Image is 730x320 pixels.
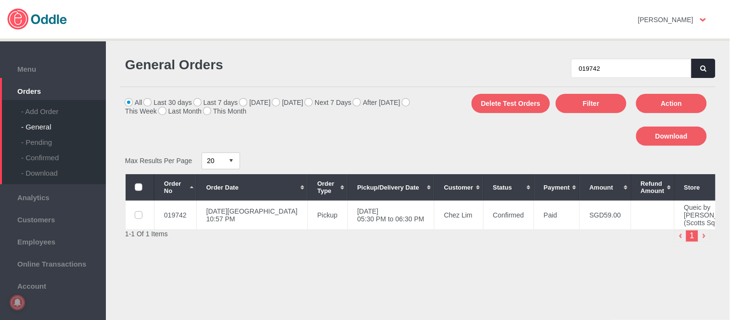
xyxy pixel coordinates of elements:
[21,131,106,146] div: - Pending
[5,85,101,95] span: Orders
[196,174,307,201] th: Order Date
[305,99,351,106] label: Next 7 Days
[21,162,106,177] div: - Download
[5,191,101,202] span: Analytics
[125,157,192,165] span: Max Results Per Page
[194,99,238,106] label: Last 7 days
[144,99,192,106] label: Last 30 days
[483,174,534,201] th: Status
[125,57,413,73] h1: General Orders
[698,230,710,242] img: right-arrow.png
[5,213,101,224] span: Customers
[556,94,627,113] button: Filter
[125,230,168,238] span: 1-1 Of 1 Items
[580,174,631,201] th: Amount
[483,201,534,230] td: Confirmed
[307,201,347,230] td: Pickup
[154,174,197,201] th: Order No
[347,201,434,230] td: [DATE] 05:30 PM to 06:30 PM
[204,107,246,115] label: This Month
[21,146,106,162] div: - Confirmed
[154,201,197,230] td: 019742
[21,115,106,131] div: - General
[5,257,101,268] span: Online Transactions
[571,59,692,78] input: Search by name, email or phone
[636,127,707,146] button: Download
[534,174,580,201] th: Payment
[434,174,483,201] th: Customer
[240,99,270,106] label: [DATE]
[347,174,434,201] th: Pickup/Delivery Date
[5,235,101,246] span: Employees
[307,174,347,201] th: Order Type
[5,280,101,290] span: Account
[686,230,698,242] li: 1
[580,201,631,230] td: SGD59.00
[636,94,707,113] button: Action
[675,230,687,242] img: left-arrow-small.png
[700,18,706,22] img: user-option-arrow.png
[272,99,303,106] label: [DATE]
[5,63,101,73] span: Menu
[434,201,483,230] td: Chez Lim
[534,201,580,230] td: Paid
[196,201,307,230] td: [DATE][GEOGRAPHIC_DATA] 10:57 PM
[159,107,202,115] label: Last Month
[638,16,693,24] strong: [PERSON_NAME]
[631,174,674,201] th: Refund Amount
[353,99,400,106] label: After [DATE]
[21,100,106,115] div: - Add Order
[125,99,142,106] label: All
[472,94,550,113] button: Delete Test Orders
